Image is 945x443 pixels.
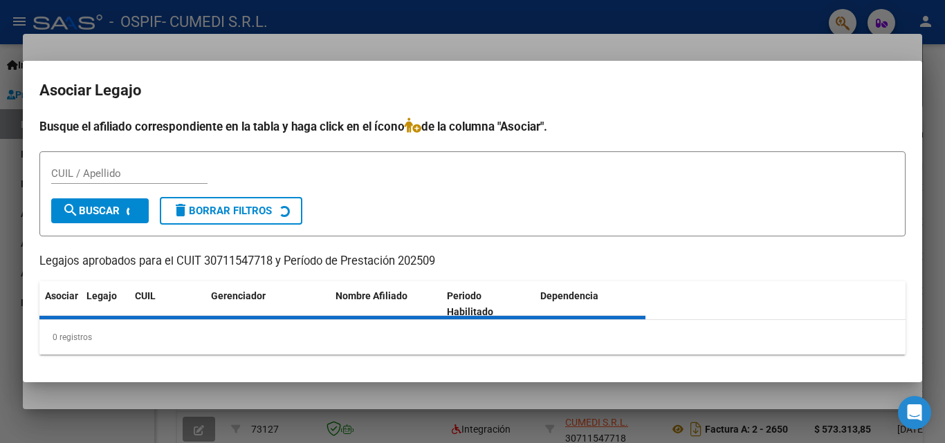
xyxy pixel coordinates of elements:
span: Dependencia [540,290,598,301]
datatable-header-cell: Nombre Afiliado [330,281,441,327]
div: Open Intercom Messenger [898,396,931,429]
h4: Busque el afiliado correspondiente en la tabla y haga click en el ícono de la columna "Asociar". [39,117,906,135]
datatable-header-cell: Gerenciador [205,281,330,327]
span: Borrar Filtros [172,205,272,217]
mat-icon: delete [172,202,189,218]
h2: Asociar Legajo [39,77,906,104]
span: Legajo [86,290,117,301]
span: CUIL [135,290,156,301]
span: Nombre Afiliado [336,290,407,301]
datatable-header-cell: CUIL [129,281,205,327]
span: Periodo Habilitado [447,290,493,317]
button: Borrar Filtros [160,197,302,225]
p: Legajos aprobados para el CUIT 30711547718 y Período de Prestación 202509 [39,253,906,270]
span: Buscar [62,205,120,217]
div: 0 registros [39,320,906,355]
datatable-header-cell: Dependencia [535,281,646,327]
datatable-header-cell: Legajo [81,281,129,327]
span: Gerenciador [211,290,266,301]
mat-icon: search [62,202,79,218]
button: Buscar [51,198,149,223]
datatable-header-cell: Asociar [39,281,81,327]
datatable-header-cell: Periodo Habilitado [441,281,535,327]
span: Asociar [45,290,78,301]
